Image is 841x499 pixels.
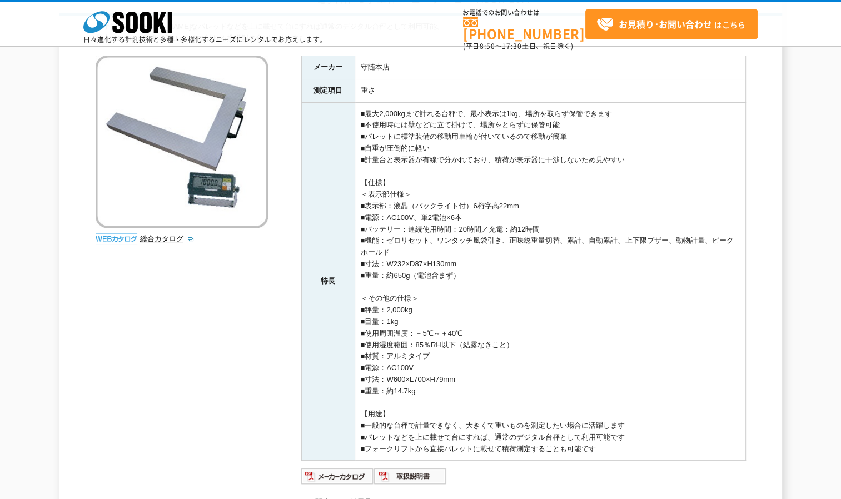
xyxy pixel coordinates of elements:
[301,102,355,461] th: 特長
[96,233,137,244] img: webカタログ
[619,17,712,31] strong: お見積り･お問い合わせ
[585,9,758,39] a: お見積り･お問い合わせはこちら
[83,36,327,43] p: 日々進化する計測技術と多種・多様化するニーズにレンタルでお応えします。
[596,16,745,33] span: はこちら
[463,17,585,40] a: [PHONE_NUMBER]
[301,56,355,79] th: メーカー
[355,102,745,461] td: ■最大2,000kgまで計れる台秤で、最小表示は1kg、場所を取らず保管できます ■不使用時には壁などに立て掛けて、場所をとらずに保管可能 ■パレットに標準装備の移動用車輪が付いているので移動が...
[355,79,745,102] td: 重さ
[140,234,195,243] a: 総合カタログ
[301,467,374,485] img: メーカーカタログ
[374,467,447,485] img: 取扱説明書
[480,41,495,51] span: 8:50
[463,9,585,16] span: お電話でのお問い合わせは
[301,79,355,102] th: 測定項目
[374,475,447,483] a: 取扱説明書
[301,475,374,483] a: メーカーカタログ
[355,56,745,79] td: 守随本店
[502,41,522,51] span: 17:30
[96,56,268,228] img: U字型秤 ニューダービー ADBK-20M
[463,41,573,51] span: (平日 ～ 土日、祝日除く)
